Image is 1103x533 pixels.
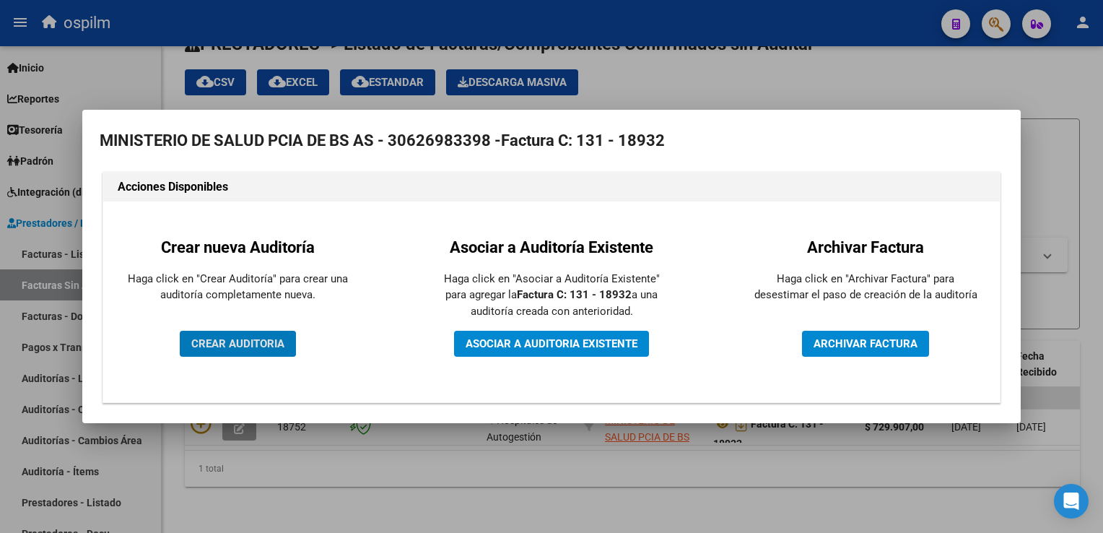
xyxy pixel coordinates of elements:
[126,235,349,259] h2: Crear nueva Auditoría
[517,288,632,301] strong: Factura C: 131 - 18932
[754,271,977,303] p: Haga click en "Archivar Factura" para desestimar el paso de creación de la auditoría
[100,127,1003,155] h2: MINISTERIO DE SALUD PCIA DE BS AS - 30626983398 -
[1054,484,1089,519] div: Open Intercom Messenger
[814,337,917,350] span: ARCHIVAR FACTURA
[440,271,663,320] p: Haga click en "Asociar a Auditoría Existente" para agregar la a una auditoría creada con anterior...
[440,235,663,259] h2: Asociar a Auditoría Existente
[191,337,284,350] span: CREAR AUDITORIA
[501,131,665,149] strong: Factura C: 131 - 18932
[126,271,349,303] p: Haga click en "Crear Auditoría" para crear una auditoría completamente nueva.
[466,337,637,350] span: ASOCIAR A AUDITORIA EXISTENTE
[802,331,929,357] button: ARCHIVAR FACTURA
[454,331,649,357] button: ASOCIAR A AUDITORIA EXISTENTE
[118,178,985,196] h1: Acciones Disponibles
[754,235,977,259] h2: Archivar Factura
[180,331,296,357] button: CREAR AUDITORIA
